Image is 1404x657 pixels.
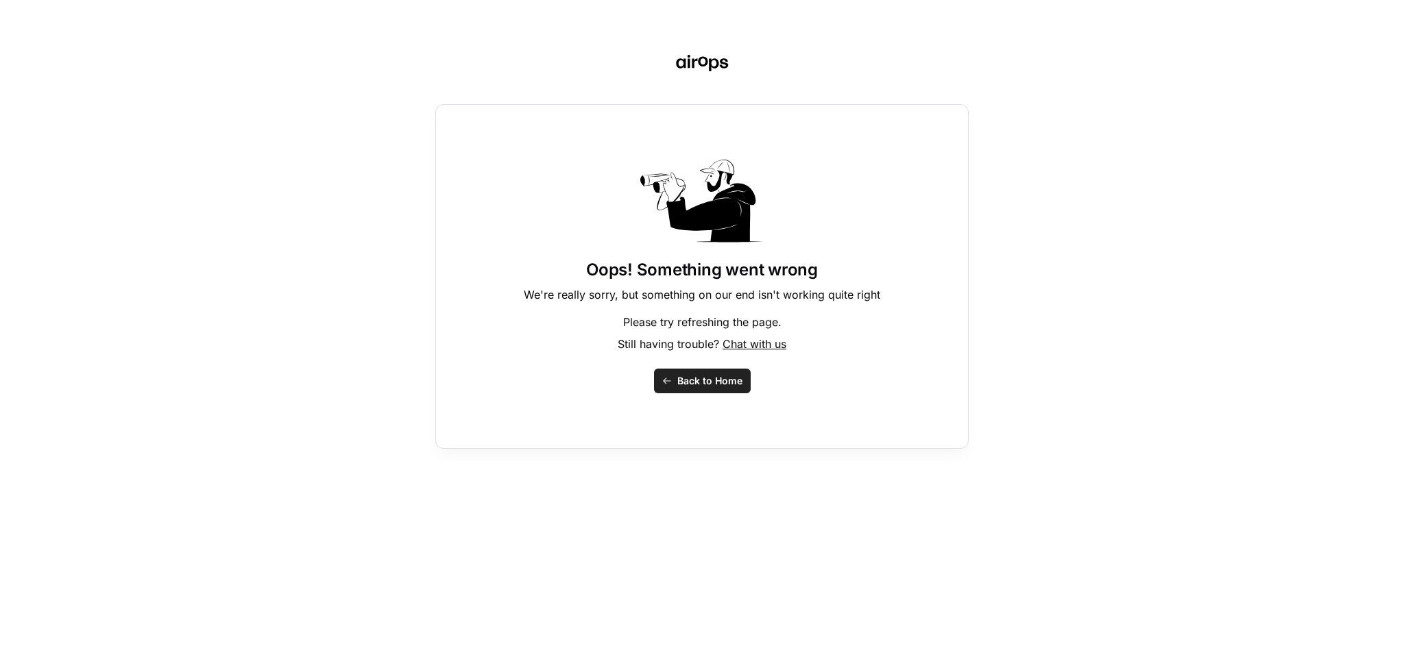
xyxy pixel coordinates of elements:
p: Please try refreshing the page. [623,314,782,330]
span: Back to Home [677,374,742,388]
span: Chat with us [723,337,786,351]
h1: Oops! Something went wrong [586,259,818,281]
p: We're really sorry, but something on our end isn't working quite right [524,286,880,303]
p: Still having trouble? [618,336,786,352]
button: Back to Home [654,369,751,393]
